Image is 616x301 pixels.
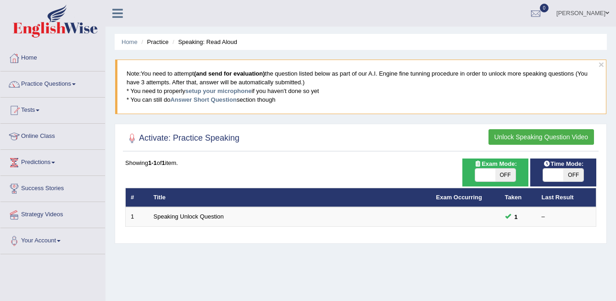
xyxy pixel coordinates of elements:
[599,60,604,69] button: ×
[194,70,265,77] b: (and send for evaluation)
[115,60,606,114] blockquote: You need to attempt the question listed below as part of our A.I. Engine fine tunning procedure i...
[139,38,168,46] li: Practice
[0,150,105,173] a: Predictions
[0,176,105,199] a: Success Stories
[462,159,528,186] div: Show exams occurring in exams
[540,4,549,12] span: 0
[122,38,138,45] a: Home
[0,71,105,94] a: Practice Questions
[0,228,105,251] a: Your Account
[471,159,520,169] span: Exam Mode:
[170,96,236,103] a: Answer Short Question
[0,202,105,225] a: Strategy Videos
[500,188,537,207] th: Taken
[149,188,431,207] th: Title
[0,98,105,120] a: Tests
[511,212,522,222] span: You can still take this question
[495,169,516,181] span: OFF
[0,45,105,68] a: Home
[125,159,596,167] div: Showing of item.
[542,213,591,221] div: –
[127,70,141,77] span: Note:
[563,169,583,181] span: OFF
[539,159,587,169] span: Time Mode:
[170,38,237,46] li: Speaking: Read Aloud
[126,207,149,226] td: 1
[436,194,482,201] a: Exam Occurring
[126,188,149,207] th: #
[537,188,596,207] th: Last Result
[0,124,105,147] a: Online Class
[125,131,239,145] h2: Activate: Practice Speaking
[488,129,594,145] button: Unlock Speaking Question Video
[162,159,165,166] b: 1
[148,159,157,166] b: 1-1
[185,88,251,94] a: setup your microphone
[154,213,224,220] a: Speaking Unlock Question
